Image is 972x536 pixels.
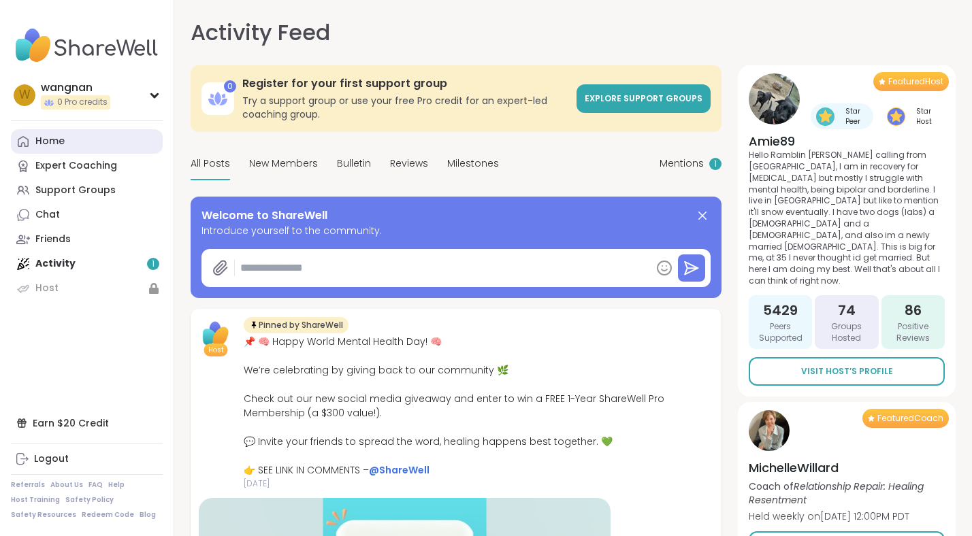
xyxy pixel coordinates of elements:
[714,158,717,170] span: 1
[11,203,163,227] a: Chat
[244,317,349,333] div: Pinned by ShareWell
[749,509,945,523] p: Held weekly on [DATE] 12:00PM PDT
[11,129,163,154] a: Home
[749,459,945,476] h4: MichelleWillard
[244,335,713,478] div: 📌 🧠 Happy World Mental Health Day! 🧠 We’re celebrating by giving back to our community 🌿 Check ou...
[749,150,945,287] p: Hello Ramblin [PERSON_NAME] calling from [GEOGRAPHIC_DATA], I am in recovery for [MEDICAL_DATA] b...
[816,107,835,126] img: Star Peer
[82,510,134,520] a: Redeem Code
[35,184,116,197] div: Support Groups
[249,156,318,171] span: New Members
[749,73,800,124] img: Amie89
[140,510,156,520] a: Blog
[11,510,76,520] a: Safety Resources
[11,411,163,435] div: Earn $20 Credit
[838,301,856,320] span: 74
[908,106,939,127] span: Star Host
[224,80,236,93] div: 0
[369,463,430,477] a: @ShareWell
[585,93,702,104] span: Explore support groups
[201,207,327,224] span: Welcome to ShareWell
[763,301,798,320] span: 5429
[191,16,330,49] h1: Activity Feed
[877,413,943,424] span: Featured Coach
[50,480,83,490] a: About Us
[11,178,163,203] a: Support Groups
[447,156,499,171] span: Milestones
[88,480,103,490] a: FAQ
[749,357,945,386] a: Visit Host’s Profile
[35,135,65,148] div: Home
[660,156,704,171] span: Mentions
[191,156,230,171] span: All Posts
[11,495,60,505] a: Host Training
[905,301,922,320] span: 86
[749,410,790,451] img: MichelleWillard
[749,480,945,507] p: Coach of
[11,276,163,301] a: Host
[57,97,108,108] span: 0 Pro credits
[65,495,114,505] a: Safety Policy
[242,76,568,91] h3: Register for your first support group
[11,227,163,252] a: Friends
[820,321,873,344] span: Groups Hosted
[35,208,60,222] div: Chat
[887,321,939,344] span: Positive Reviews
[390,156,428,171] span: Reviews
[801,365,893,378] span: Visit Host’s Profile
[749,133,945,150] h4: Amie89
[749,480,924,507] i: Relationship Repair: Healing Resentment
[19,86,31,104] span: w
[41,80,110,95] div: wangnan
[887,107,905,126] img: Star Host
[11,154,163,178] a: Expert Coaching
[11,447,163,471] a: Logout
[337,156,371,171] span: Bulletin
[208,345,224,355] span: Host
[108,480,125,490] a: Help
[888,76,943,87] span: Featured Host
[244,478,713,490] span: [DATE]
[35,233,71,246] div: Friends
[34,452,69,466] div: Logout
[201,224,711,238] span: Introduce yourself to the community.
[11,480,45,490] a: Referrals
[242,94,568,121] h3: Try a support group or use your free Pro credit for an expert-led coaching group.
[35,159,117,173] div: Expert Coaching
[577,84,711,113] a: Explore support groups
[11,22,163,69] img: ShareWell Nav Logo
[837,106,868,127] span: Star Peer
[199,317,233,351] img: ShareWell
[754,321,807,344] span: Peers Supported
[35,282,59,295] div: Host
